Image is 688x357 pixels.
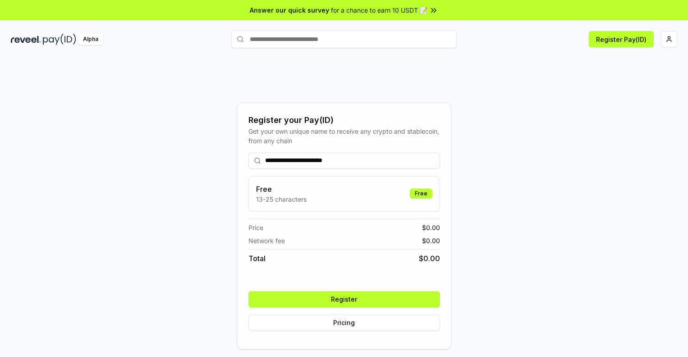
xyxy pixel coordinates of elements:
[248,253,266,264] span: Total
[256,194,307,204] p: 13-25 characters
[422,223,440,232] span: $ 0.00
[248,127,440,145] div: Get your own unique name to receive any crypto and stablecoin, from any chain
[250,5,329,15] span: Answer our quick survey
[422,236,440,245] span: $ 0.00
[248,315,440,331] button: Pricing
[11,34,41,45] img: reveel_dark
[248,223,263,232] span: Price
[410,189,432,199] div: Free
[419,253,440,264] span: $ 0.00
[43,34,76,45] img: pay_id
[248,114,440,127] div: Register your Pay(ID)
[256,184,307,194] h3: Free
[589,31,654,47] button: Register Pay(ID)
[331,5,427,15] span: for a chance to earn 10 USDT 📝
[248,236,285,245] span: Network fee
[78,34,103,45] div: Alpha
[248,291,440,307] button: Register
